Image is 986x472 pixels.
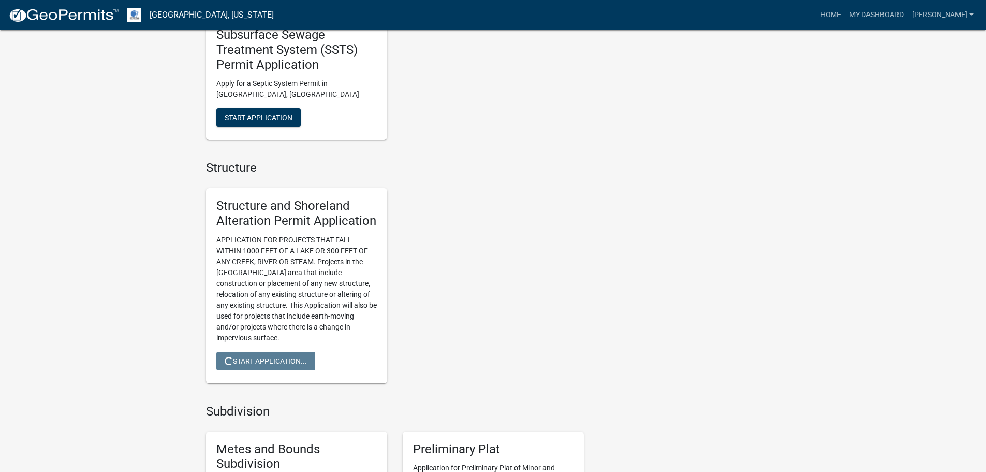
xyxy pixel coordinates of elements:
h5: Subsurface Sewage Treatment System (SSTS) Permit Application [216,27,377,72]
h5: Metes and Bounds Subdivision [216,442,377,472]
h4: Subdivision [206,404,584,419]
span: Start Application [225,113,292,122]
a: [GEOGRAPHIC_DATA], [US_STATE] [150,6,274,24]
img: Otter Tail County, Minnesota [127,8,141,22]
h4: Structure [206,161,584,176]
button: Start Application [216,108,301,127]
span: Start Application... [225,356,307,365]
a: My Dashboard [845,5,908,25]
button: Start Application... [216,352,315,370]
h5: Preliminary Plat [413,442,573,457]
p: APPLICATION FOR PROJECTS THAT FALL WITHIN 1000 FEET OF A LAKE OR 300 FEET OF ANY CREEK, RIVER OR ... [216,235,377,344]
h5: Structure and Shoreland Alteration Permit Application [216,198,377,228]
p: Apply for a Septic System Permit in [GEOGRAPHIC_DATA], [GEOGRAPHIC_DATA] [216,78,377,100]
a: [PERSON_NAME] [908,5,978,25]
a: Home [816,5,845,25]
